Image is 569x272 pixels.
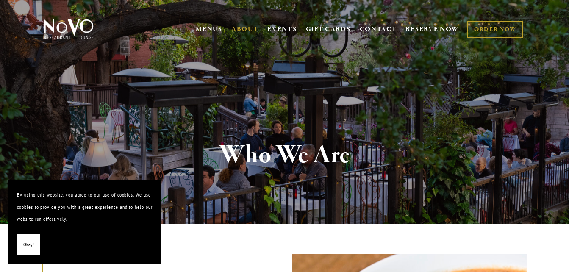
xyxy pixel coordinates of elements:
[23,239,34,251] span: Okay!
[360,21,397,37] a: CONTACT
[196,25,222,33] a: MENUS
[219,139,350,171] strong: Who We Are
[17,234,40,255] button: Okay!
[231,25,259,33] a: ABOUT
[42,19,95,40] img: Novo Restaurant &amp; Lounge
[267,25,297,33] a: EVENTS
[8,180,161,264] section: Cookie banner
[405,21,459,37] a: RESERVE NOW
[306,21,351,37] a: GIFT CARDS
[467,21,523,38] a: ORDER NOW
[17,189,153,225] p: By using this website, you agree to our use of cookies. We use cookies to provide you with a grea...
